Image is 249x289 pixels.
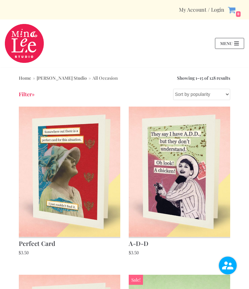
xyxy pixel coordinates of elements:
span: 0 [236,11,241,17]
span: Sale! [129,275,143,285]
a: Perfect Card $3.50 [19,107,120,257]
h2: A-D-D [129,237,230,249]
bdi: 3.50 [19,250,29,255]
h2: Perfect Card [19,237,120,249]
span: » [31,75,37,81]
a: [PERSON_NAME] Studio [37,75,87,81]
img: Perfect Card [19,107,120,237]
a: A-D-D $3.50 [129,107,230,257]
nav: Breadcrumb [19,74,118,82]
a: Mina Lee Studio [5,24,44,63]
a: My Account / Login [179,6,224,13]
button: Navigation Menu [215,38,244,49]
div: Secondary Menu [179,6,224,13]
select: Shop order [173,89,230,100]
a: 0 [228,6,241,14]
p: Showing 1–15 of 128 results [177,74,230,82]
span: Menu [220,41,232,46]
img: user.png [219,257,237,274]
a: Home [19,75,31,81]
bdi: 3.50 [129,250,139,255]
span: $ [129,250,131,255]
span: $ [19,250,21,255]
span: » [87,75,92,81]
a: Filter» [19,90,35,98]
img: A-D-D [129,107,230,237]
